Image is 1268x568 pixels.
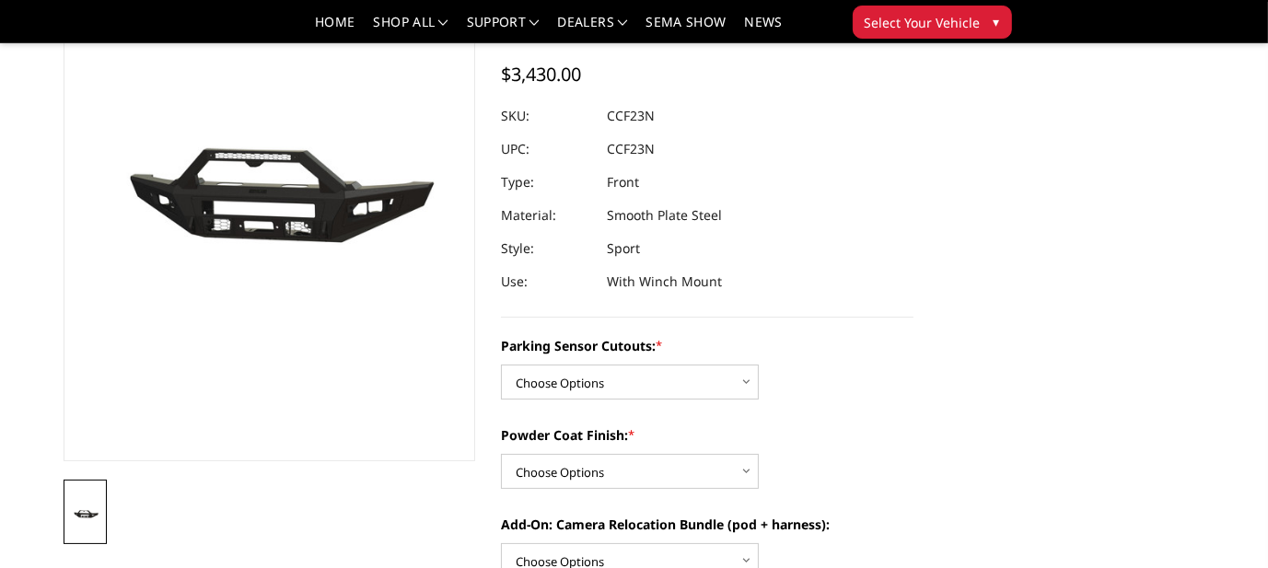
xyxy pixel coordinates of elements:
[744,16,782,42] a: News
[501,265,593,298] dt: Use:
[501,166,593,199] dt: Type:
[853,6,1012,39] button: Select Your Vehicle
[501,515,913,534] label: Add-On: Camera Relocation Bundle (pod + harness):
[501,99,593,133] dt: SKU:
[467,16,540,42] a: Support
[994,12,1000,31] span: ▾
[607,99,655,133] dd: CCF23N
[607,232,640,265] dd: Sport
[501,199,593,232] dt: Material:
[607,166,639,199] dd: Front
[501,336,913,355] label: Parking Sensor Cutouts:
[501,425,913,445] label: Powder Coat Finish:
[501,133,593,166] dt: UPC:
[1176,480,1268,568] iframe: Chat Widget
[865,13,981,32] span: Select Your Vehicle
[374,16,448,42] a: shop all
[501,232,593,265] dt: Style:
[558,16,628,42] a: Dealers
[607,265,722,298] dd: With Winch Mount
[646,16,726,42] a: SEMA Show
[315,16,355,42] a: Home
[607,199,722,232] dd: Smooth Plate Steel
[69,505,101,521] img: 2023-2025 Ford F450-550 - DBL Designs Custom Product - A2 Series - Sport Front Bumper (winch mount)
[607,133,655,166] dd: CCF23N
[501,62,581,87] span: $3,430.00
